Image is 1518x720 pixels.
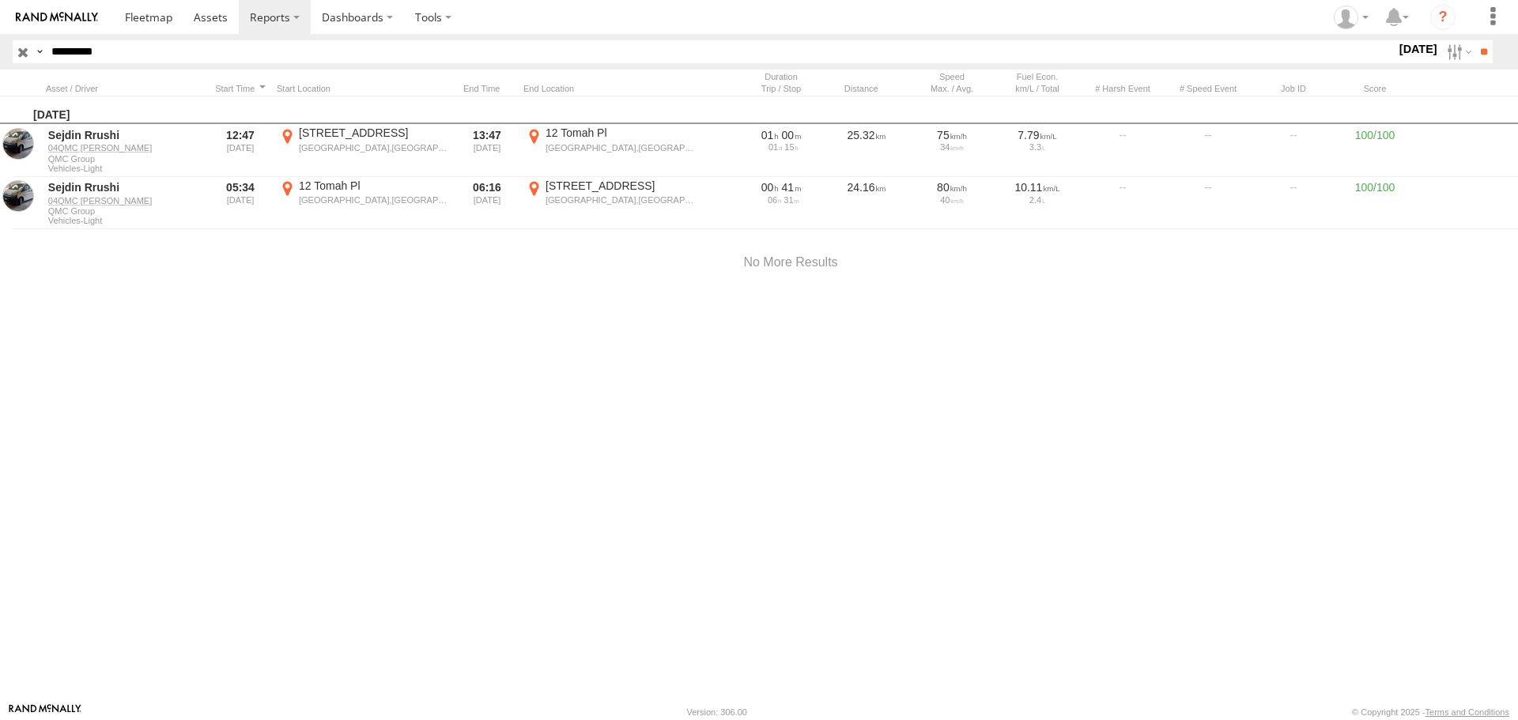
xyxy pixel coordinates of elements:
[915,128,989,142] div: 75
[546,142,695,153] div: [GEOGRAPHIC_DATA],[GEOGRAPHIC_DATA]
[744,128,818,142] div: [3604s] 23/08/2025 12:47 - 23/08/2025 13:47
[915,195,989,205] div: 40
[2,180,34,212] a: View Asset in Asset Management
[457,126,517,175] div: 13:47 [DATE]
[1000,142,1074,152] div: 3.3
[48,195,202,206] a: 04QMC [PERSON_NAME]
[1396,40,1441,58] label: [DATE]
[1328,6,1374,29] div: Jayden Tizzone
[1425,707,1509,717] a: Terms and Conditions
[546,126,695,140] div: 12 Tomah Pl
[2,128,34,160] a: View Asset in Asset Management
[48,206,202,216] span: QMC Group
[1254,83,1333,94] div: Job ID
[299,142,448,153] div: [GEOGRAPHIC_DATA],[GEOGRAPHIC_DATA]
[761,129,779,141] span: 01
[299,194,448,205] div: [GEOGRAPHIC_DATA],[GEOGRAPHIC_DATA]
[1441,40,1475,63] label: Search Filter Options
[457,179,517,228] div: 06:16 [DATE]
[277,126,451,175] label: Click to View Event Location
[915,142,989,152] div: 34
[523,126,697,175] label: Click to View Event Location
[48,216,202,225] span: Filter Results to this Group
[33,40,46,63] label: Search Query
[1000,195,1074,205] div: 2.4
[546,179,695,193] div: [STREET_ADDRESS]
[48,180,202,194] div: Sejdin Rrushi
[782,129,802,141] span: 00
[768,142,782,152] span: 01
[761,181,779,194] span: 00
[210,83,270,94] div: Click to Sort
[784,195,799,205] span: 31
[915,180,989,194] div: 80
[48,128,202,142] div: Sejdin Rrushi
[48,164,202,173] span: Filter Results to this Group
[744,180,818,194] div: [2514s] 23/08/2025 05:34 - 23/08/2025 06:16
[457,83,517,94] div: Click to Sort
[1339,179,1410,228] div: 100/100
[827,126,906,175] div: 25.32
[1000,128,1074,142] div: 7.79
[48,142,202,153] a: 04QMC [PERSON_NAME]
[782,181,802,194] span: 41
[827,179,906,228] div: 24.16
[1000,180,1074,194] div: 10.11
[523,179,697,228] label: Click to View Event Location
[16,12,98,23] img: rand-logo.svg
[768,195,781,205] span: 06
[1430,5,1456,30] i: ?
[827,83,906,94] div: Click to Sort
[687,707,747,717] div: Version: 306.00
[210,179,270,228] div: 05:34 [DATE]
[277,179,451,228] label: Click to View Event Location
[1339,83,1410,94] div: Score
[784,142,798,152] span: 15
[9,704,81,720] a: Visit our Website
[299,126,448,140] div: [STREET_ADDRESS]
[46,83,204,94] div: Click to Sort
[48,154,202,164] span: QMC Group
[1352,707,1509,717] div: © Copyright 2025 -
[299,179,448,193] div: 12 Tomah Pl
[1339,126,1410,175] div: 100/100
[210,126,270,175] div: 12:47 [DATE]
[546,194,695,205] div: [GEOGRAPHIC_DATA],[GEOGRAPHIC_DATA]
